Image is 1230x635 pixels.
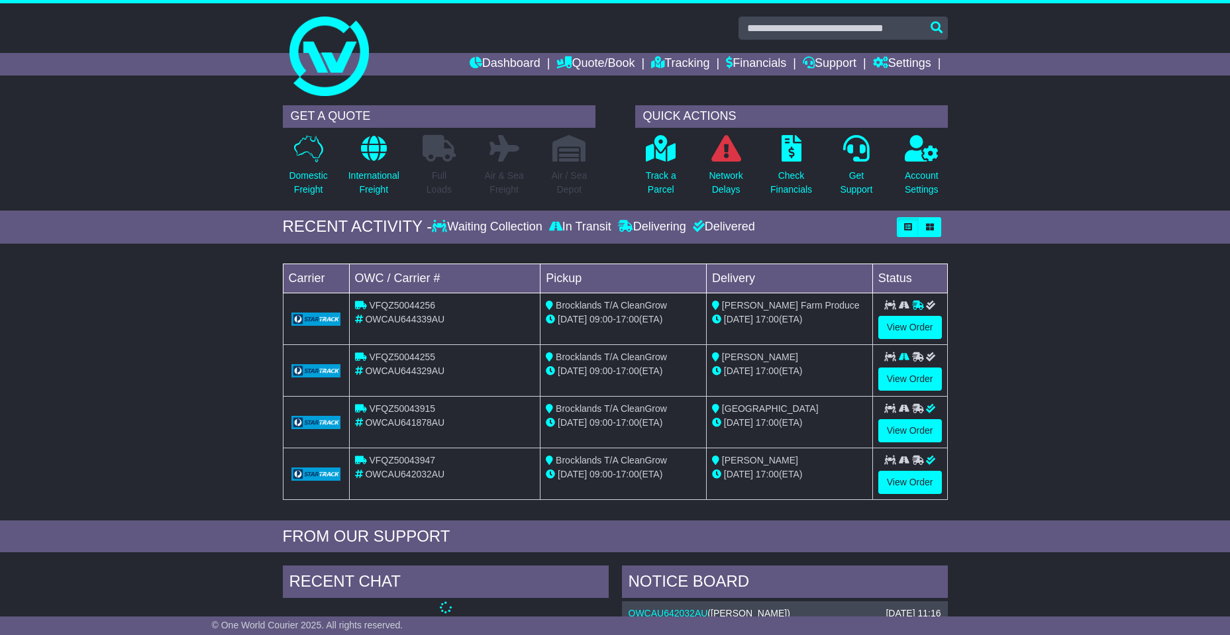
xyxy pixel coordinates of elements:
[556,53,635,75] a: Quote/Book
[546,313,701,326] div: - (ETA)
[348,134,400,204] a: InternationalFreight
[546,220,615,234] div: In Transit
[291,364,341,377] img: GetCarrierServiceLogo
[878,471,942,494] a: View Order
[708,134,743,204] a: NetworkDelays
[615,220,690,234] div: Delivering
[283,264,349,293] td: Carrier
[839,134,873,204] a: GetSupport
[283,217,433,236] div: RECENT ACTIVITY -
[558,314,587,324] span: [DATE]
[348,169,399,197] p: International Freight
[726,53,786,75] a: Financials
[369,300,435,311] span: VFQZ50044256
[712,313,867,326] div: (ETA)
[646,169,676,197] p: Track a Parcel
[289,169,327,197] p: Domestic Freight
[423,169,456,197] p: Full Loads
[756,366,779,376] span: 17:00
[706,264,872,293] td: Delivery
[770,169,812,197] p: Check Financials
[369,403,435,414] span: VFQZ50043915
[756,469,779,479] span: 17:00
[886,608,941,619] div: [DATE] 11:16
[622,565,948,601] div: NOTICE BOARD
[556,352,667,362] span: Brocklands T/A CleanGrow
[558,417,587,428] span: [DATE]
[369,352,435,362] span: VFQZ50044255
[770,134,813,204] a: CheckFinancials
[756,417,779,428] span: 17:00
[722,352,798,362] span: [PERSON_NAME]
[878,419,942,442] a: View Order
[540,264,707,293] td: Pickup
[558,469,587,479] span: [DATE]
[878,316,942,339] a: View Order
[878,367,942,391] a: View Order
[349,264,540,293] td: OWC / Carrier #
[365,366,444,376] span: OWCAU644329AU
[470,53,540,75] a: Dashboard
[904,134,939,204] a: AccountSettings
[589,417,613,428] span: 09:00
[711,608,787,618] span: [PERSON_NAME]
[616,314,639,324] span: 17:00
[712,364,867,378] div: (ETA)
[558,366,587,376] span: [DATE]
[589,314,613,324] span: 09:00
[365,314,444,324] span: OWCAU644339AU
[283,565,609,601] div: RECENT CHAT
[546,467,701,481] div: - (ETA)
[724,314,753,324] span: [DATE]
[546,416,701,430] div: - (ETA)
[840,169,872,197] p: Get Support
[724,366,753,376] span: [DATE]
[589,366,613,376] span: 09:00
[722,300,860,311] span: [PERSON_NAME] Farm Produce
[873,53,931,75] a: Settings
[651,53,709,75] a: Tracking
[803,53,856,75] a: Support
[552,169,588,197] p: Air / Sea Depot
[288,134,328,204] a: DomesticFreight
[283,105,595,128] div: GET A QUOTE
[212,620,403,630] span: © One World Courier 2025. All rights reserved.
[724,417,753,428] span: [DATE]
[546,364,701,378] div: - (ETA)
[365,417,444,428] span: OWCAU641878AU
[365,469,444,479] span: OWCAU642032AU
[709,169,743,197] p: Network Delays
[485,169,524,197] p: Air & Sea Freight
[645,134,677,204] a: Track aParcel
[629,608,708,618] a: OWCAU642032AU
[616,417,639,428] span: 17:00
[629,608,941,619] div: ( )
[616,469,639,479] span: 17:00
[722,403,819,414] span: [GEOGRAPHIC_DATA]
[556,403,667,414] span: Brocklands T/A CleanGrow
[905,169,939,197] p: Account Settings
[712,467,867,481] div: (ETA)
[291,313,341,326] img: GetCarrierServiceLogo
[369,455,435,465] span: VFQZ50043947
[724,469,753,479] span: [DATE]
[756,314,779,324] span: 17:00
[722,455,798,465] span: [PERSON_NAME]
[291,467,341,481] img: GetCarrierServiceLogo
[556,455,667,465] span: Brocklands T/A CleanGrow
[291,416,341,429] img: GetCarrierServiceLogo
[635,105,948,128] div: QUICK ACTIONS
[589,469,613,479] span: 09:00
[872,264,947,293] td: Status
[556,300,667,311] span: Brocklands T/A CleanGrow
[712,416,867,430] div: (ETA)
[283,527,948,546] div: FROM OUR SUPPORT
[690,220,755,234] div: Delivered
[432,220,545,234] div: Waiting Collection
[616,366,639,376] span: 17:00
